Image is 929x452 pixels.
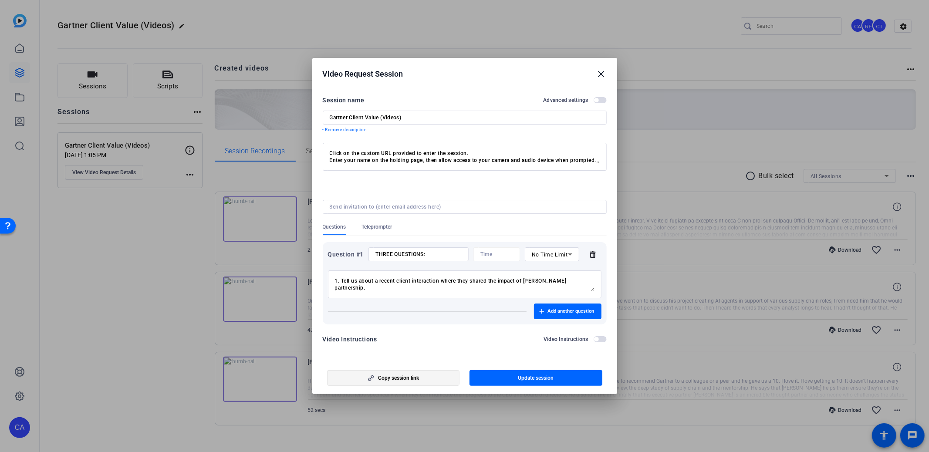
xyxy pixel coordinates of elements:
[470,370,602,386] button: Update session
[323,69,607,79] div: Video Request Session
[544,336,588,343] h2: Video Instructions
[596,69,607,79] mat-icon: close
[330,114,600,121] input: Enter Session Name
[323,95,365,105] div: Session name
[323,126,607,133] p: - Remove description
[323,334,377,344] div: Video Instructions
[323,223,346,230] span: Questions
[362,223,392,230] span: Teleprompter
[328,249,364,260] div: Question #1
[375,251,461,258] input: Enter your question here
[378,374,419,381] span: Copy session link
[532,252,568,258] span: No Time Limit
[330,203,596,210] input: Send invitation to (enter email address here)
[548,308,595,315] span: Add another question
[543,97,588,104] h2: Advanced settings
[518,374,554,381] span: Update session
[327,370,460,386] button: Copy session link
[534,304,601,319] button: Add another question
[480,251,513,258] input: Time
